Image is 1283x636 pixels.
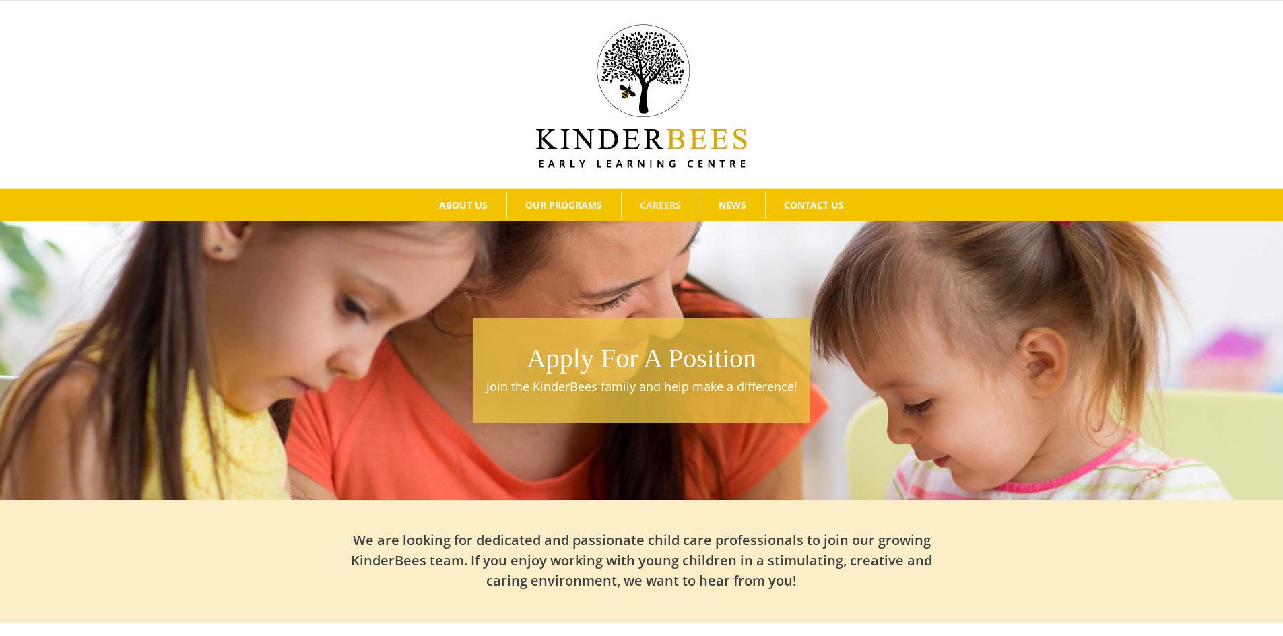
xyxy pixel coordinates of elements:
a: CAREERS [622,192,700,219]
span: OUR PROGRAMS [525,201,602,210]
a: ABOUT US [421,192,506,219]
h1: Apply For A Position [480,340,803,378]
span: CAREERS [640,201,681,210]
p: Join the KinderBees family and help make a difference! [480,378,803,396]
a: CONTACT US [766,192,863,219]
span: CONTACT US [784,201,844,210]
h2: We are looking for dedicated and passionate child care professionals to join our growing KinderBe... [346,530,938,591]
a: OUR PROGRAMS [507,192,621,219]
img: Kinder Bees Logo [536,24,747,168]
span: ABOUT US [439,201,488,210]
span: NEWS [719,201,746,210]
a: NEWS [700,192,765,219]
nav: Main Menu [20,189,1263,221]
